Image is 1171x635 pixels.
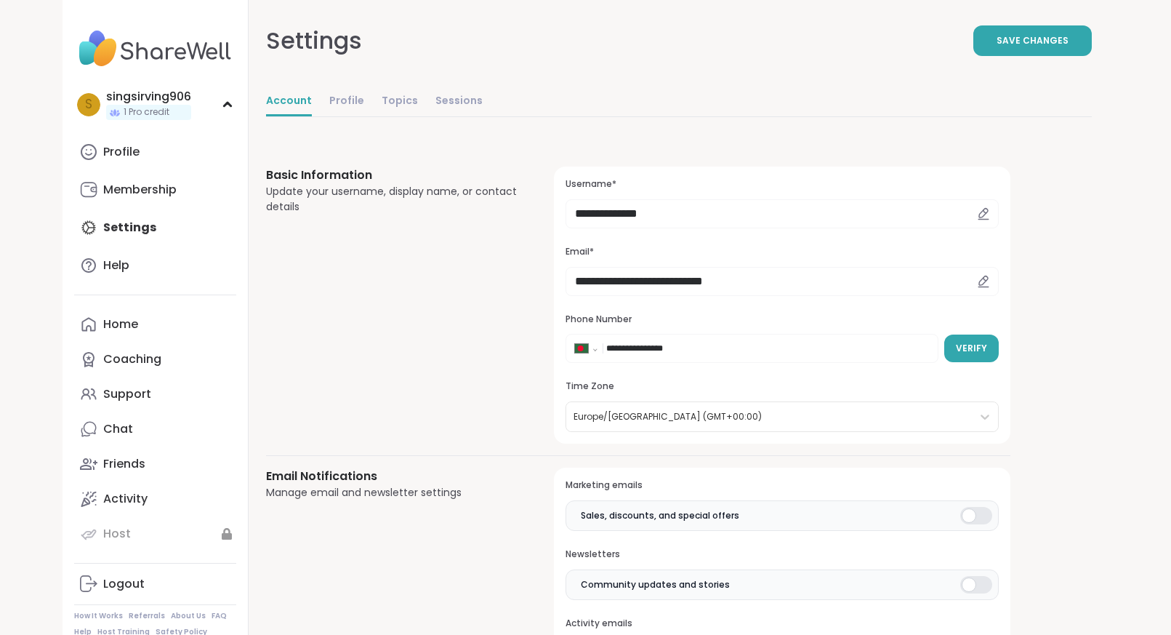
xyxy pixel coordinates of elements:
[171,611,206,621] a: About Us
[212,611,227,621] a: FAQ
[74,307,236,342] a: Home
[103,351,161,367] div: Coaching
[103,576,145,592] div: Logout
[566,548,998,561] h3: Newsletters
[74,412,236,447] a: Chat
[566,313,998,326] h3: Phone Number
[566,618,998,630] h3: Activity emails
[956,342,987,355] span: Verify
[266,167,520,184] h3: Basic Information
[973,25,1092,56] button: Save Changes
[266,485,520,500] div: Manage email and newsletter settings
[106,89,191,105] div: singsirving906
[566,246,998,258] h3: Email*
[129,611,165,621] a: Referrals
[74,23,236,74] img: ShareWell Nav Logo
[566,479,998,492] h3: Marketing emails
[103,491,148,507] div: Activity
[435,87,483,116] a: Sessions
[74,482,236,516] a: Activity
[103,144,140,160] div: Profile
[103,182,177,198] div: Membership
[103,257,129,273] div: Help
[266,468,520,485] h3: Email Notifications
[74,135,236,169] a: Profile
[103,421,133,437] div: Chat
[74,516,236,551] a: Host
[74,377,236,412] a: Support
[382,87,418,116] a: Topics
[74,342,236,377] a: Coaching
[74,567,236,602] a: Logout
[566,380,998,393] h3: Time Zone
[266,87,312,116] a: Account
[74,172,236,207] a: Membership
[103,456,145,472] div: Friends
[74,248,236,283] a: Help
[566,178,998,191] h3: Username*
[997,34,1069,47] span: Save Changes
[944,335,999,362] button: Verify
[266,23,362,58] div: Settings
[329,87,364,116] a: Profile
[124,106,169,119] span: 1 Pro credit
[74,447,236,482] a: Friends
[581,509,739,522] span: Sales, discounts, and special offers
[581,578,730,591] span: Community updates and stories
[74,611,123,621] a: How It Works
[103,386,151,402] div: Support
[103,526,131,542] div: Host
[103,316,138,332] div: Home
[85,95,92,114] span: s
[266,184,520,215] div: Update your username, display name, or contact details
